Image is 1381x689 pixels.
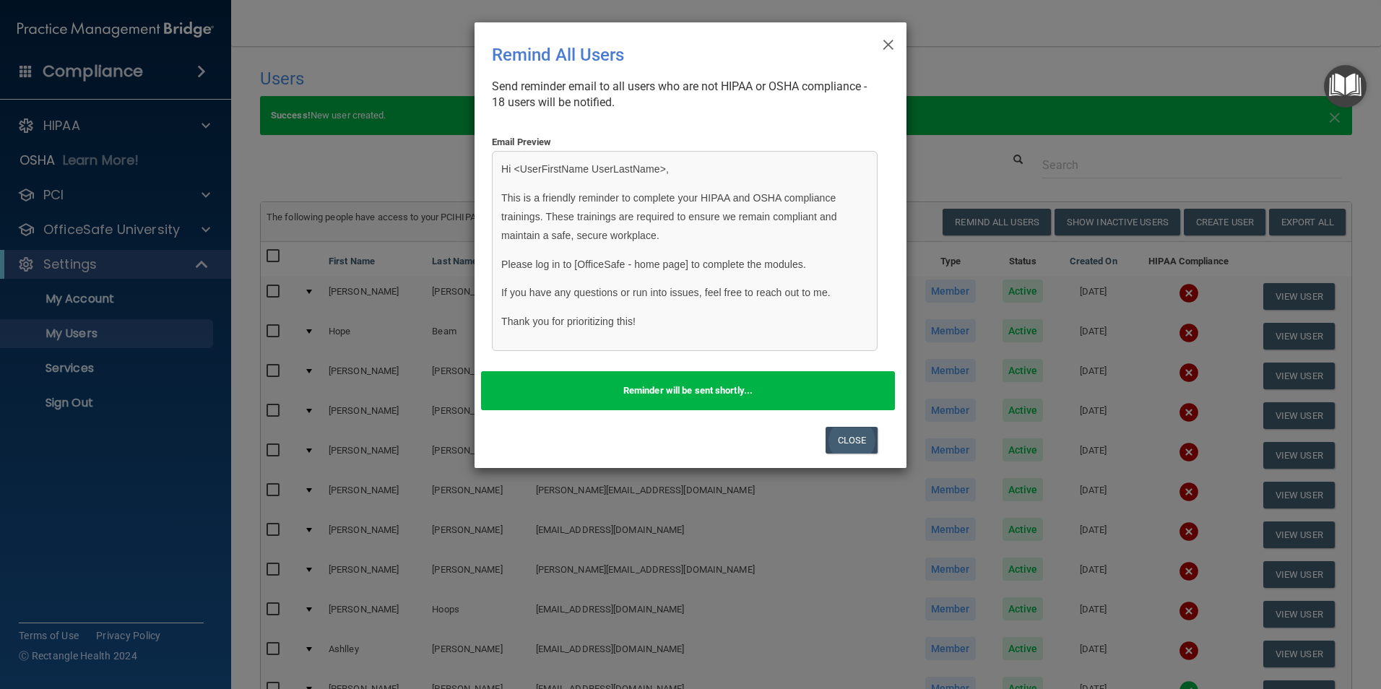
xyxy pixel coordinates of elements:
[492,136,551,147] strong: Email Preview
[501,160,868,179] p: Hi <UserFirstName UserLastName>,
[501,256,868,274] p: Please log in to [OfficeSafe - home page] to complete the modules.
[492,79,878,110] div: Send reminder email to all users who are not HIPAA or OSHA compliance - 18 users will be notified.
[882,28,895,57] span: ×
[501,189,868,246] p: This is a friendly reminder to complete your HIPAA and OSHA compliance trainings. These trainings...
[492,34,830,76] div: Remind All Users
[501,284,868,303] p: If you have any questions or run into issues, feel free to reach out to me.
[623,385,753,396] strong: Reminder will be sent shortly...
[1324,65,1367,108] button: Open Resource Center
[501,313,868,331] p: Thank you for prioritizing this!
[826,427,878,454] button: Close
